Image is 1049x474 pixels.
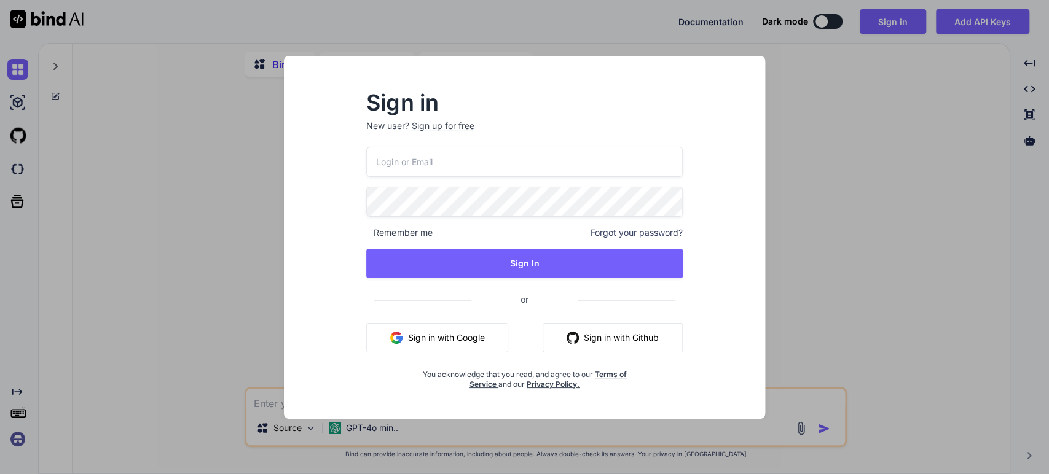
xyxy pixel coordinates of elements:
[366,93,682,112] h2: Sign in
[591,227,683,239] span: Forgot your password?
[527,379,580,389] a: Privacy Policy.
[543,323,683,352] button: Sign in with Github
[469,370,627,389] a: Terms of Service
[419,362,630,389] div: You acknowledge that you read, and agree to our and our
[390,332,403,344] img: google
[366,147,682,177] input: Login or Email
[366,120,682,147] p: New user?
[567,332,579,344] img: github
[411,120,474,132] div: Sign up for free
[366,323,508,352] button: Sign in with Google
[366,249,682,278] button: Sign In
[471,284,578,314] span: or
[366,227,432,239] span: Remember me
